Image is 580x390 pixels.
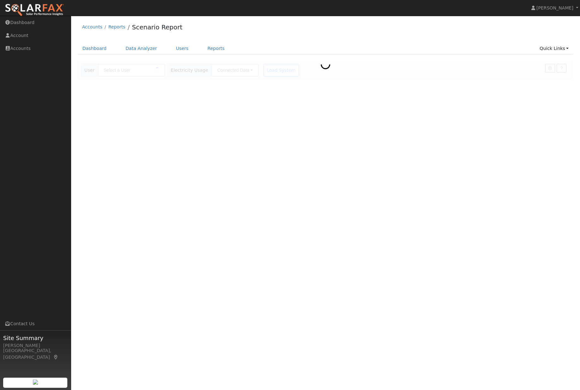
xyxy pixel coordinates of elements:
div: [GEOGRAPHIC_DATA], [GEOGRAPHIC_DATA] [3,347,68,361]
img: SolarFax [5,3,64,17]
span: [PERSON_NAME] [536,5,573,10]
a: Reports [203,43,229,54]
div: [PERSON_NAME] [3,342,68,349]
img: retrieve [33,380,38,385]
a: Quick Links [535,43,573,54]
a: Accounts [82,24,102,29]
a: Reports [108,24,125,29]
a: Users [171,43,193,54]
span: Site Summary [3,334,68,342]
a: Data Analyzer [121,43,162,54]
a: Map [53,355,59,360]
a: Scenario Report [132,23,182,31]
a: Dashboard [78,43,112,54]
